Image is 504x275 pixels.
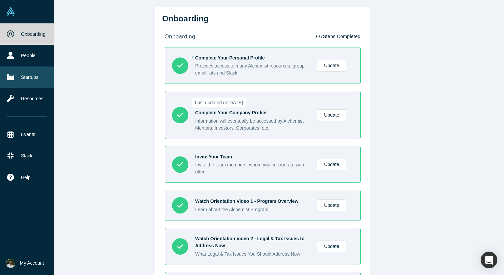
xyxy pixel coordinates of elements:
div: Complete Your Company Profile [195,109,310,116]
a: Update [317,199,346,211]
a: Update [317,109,346,121]
div: Invite Your Team [195,153,310,160]
span: Last updated on [DATE] [192,98,246,107]
span: Help [21,174,31,181]
img: Alchemist Vault Logo [6,7,15,16]
a: Update [317,241,346,252]
p: 6 / 7 Steps Completed [316,33,360,40]
button: My Account [6,259,44,268]
div: Provides access to many Alchemist resources, group email lists and Slack [195,62,310,77]
div: Invite the team members, whom you collaborate with often [195,161,310,175]
h2: Onboarding [162,14,363,24]
strong: onboarding [165,33,195,40]
div: Complete Your Personal Profile [195,54,310,61]
a: Update [317,60,346,72]
img: Marcus Virginia's Account [6,259,15,268]
div: What Legal & Tax Issues You Should Address Now [195,251,310,258]
div: Information will eventually be accessed by Alchemist Mentors, Investors, Corporates, etc. [195,118,310,132]
div: Watch Orientation Video 2 - Legal & Tax Issues to Address Now [195,235,310,249]
span: My Account [20,260,44,267]
div: Watch Orientation Video 1 - Program Overview [195,198,310,205]
a: Update [317,159,346,170]
div: Learn about the Alchemist Program [195,206,310,213]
